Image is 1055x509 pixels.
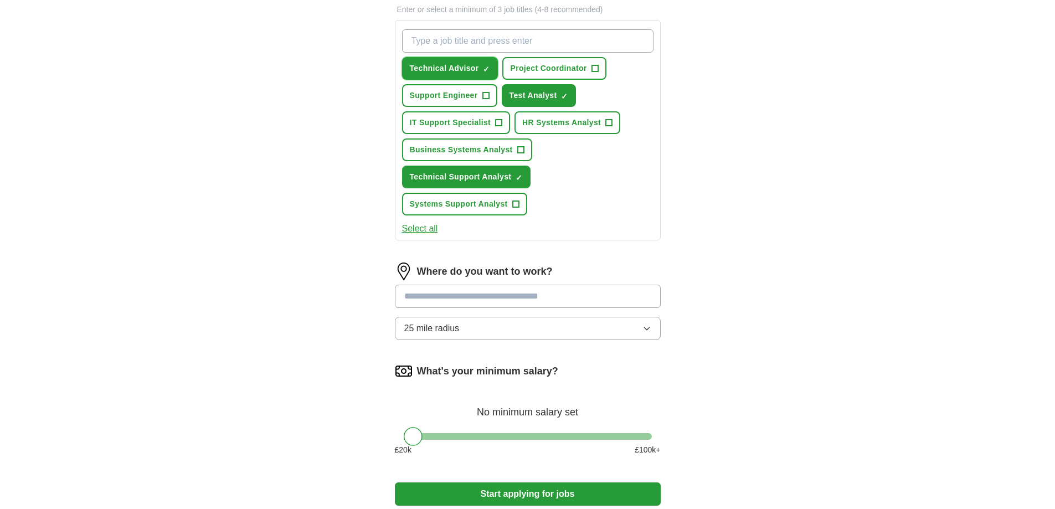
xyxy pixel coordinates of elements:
[514,111,620,134] button: HR Systems Analyst
[402,111,511,134] button: IT Support Specialist
[635,444,660,456] span: £ 100 k+
[395,362,413,380] img: salary.png
[395,444,411,456] span: £ 20 k
[402,222,438,235] button: Select all
[402,29,653,53] input: Type a job title and press enter
[502,57,606,80] button: Project Coordinator
[410,198,508,210] span: Systems Support Analyst
[410,171,512,183] span: Technical Support Analyst
[402,138,532,161] button: Business Systems Analyst
[402,193,527,215] button: Systems Support Analyst
[417,264,553,279] label: Where do you want to work?
[410,63,479,74] span: Technical Advisor
[402,84,497,107] button: Support Engineer
[502,84,577,107] button: Test Analyst✓
[417,364,558,379] label: What's your minimum salary?
[395,263,413,280] img: location.png
[510,90,557,101] span: Test Analyst
[522,117,601,128] span: HR Systems Analyst
[410,144,513,156] span: Business Systems Analyst
[561,92,568,101] span: ✓
[483,65,490,74] span: ✓
[402,57,498,80] button: Technical Advisor✓
[410,117,491,128] span: IT Support Specialist
[402,166,531,188] button: Technical Support Analyst✓
[395,4,661,16] p: Enter or select a minimum of 3 job titles (4-8 recommended)
[395,393,661,420] div: No minimum salary set
[404,322,460,335] span: 25 mile radius
[516,173,522,182] span: ✓
[395,482,661,506] button: Start applying for jobs
[410,90,478,101] span: Support Engineer
[395,317,661,340] button: 25 mile radius
[510,63,586,74] span: Project Coordinator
